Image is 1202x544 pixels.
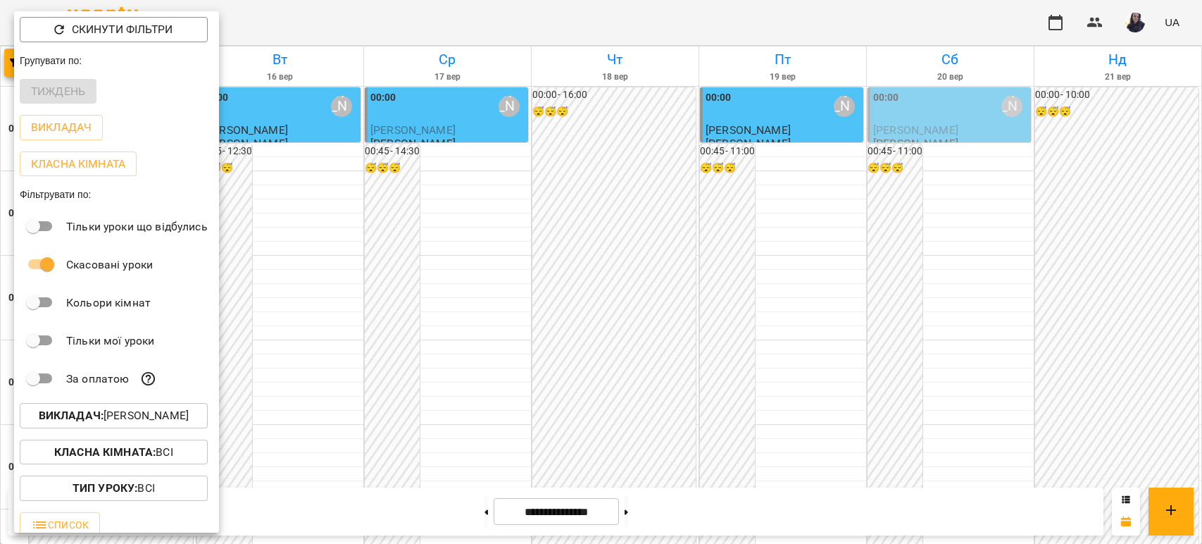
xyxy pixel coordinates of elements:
[66,333,154,350] p: Тільки мої уроки
[72,21,173,38] p: Скинути фільтри
[20,152,137,177] button: Класна кімната
[54,444,173,461] p: Всі
[73,481,137,495] b: Тип Уроку :
[66,256,153,273] p: Скасовані уроки
[31,156,125,173] p: Класна кімната
[14,48,219,73] div: Групувати по:
[20,17,208,42] button: Скинути фільтри
[20,115,103,140] button: Викладач
[66,295,151,311] p: Кольори кімнат
[20,440,208,465] button: Класна кімната:Всі
[20,512,100,538] button: Список
[66,371,129,388] p: За оплатою
[31,119,92,136] p: Викладач
[73,480,155,497] p: Всі
[20,476,208,501] button: Тип Уроку:Всі
[39,409,104,422] b: Викладач :
[39,407,189,424] p: [PERSON_NAME]
[14,182,219,207] div: Фільтрувати по:
[20,403,208,428] button: Викладач:[PERSON_NAME]
[31,517,89,533] span: Список
[66,218,208,235] p: Тільки уроки що відбулись
[54,445,156,459] b: Класна кімната :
